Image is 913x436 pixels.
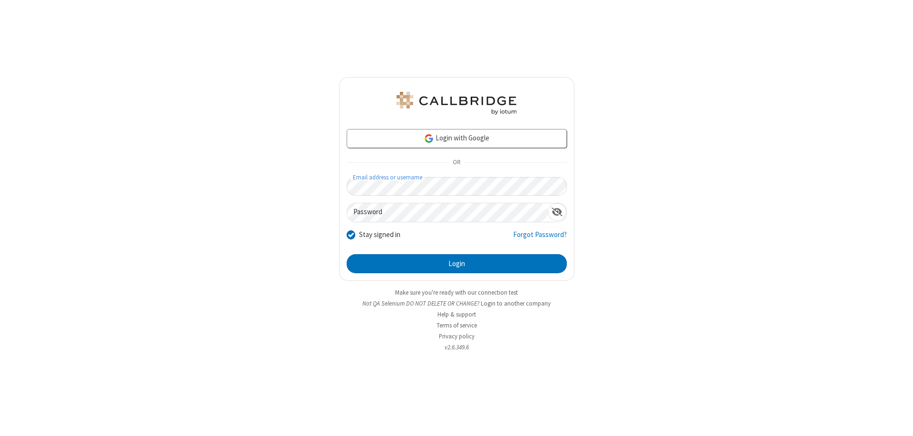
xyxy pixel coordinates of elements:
input: Email address or username [347,177,567,196]
button: Login to another company [481,299,551,308]
img: QA Selenium DO NOT DELETE OR CHANGE [395,92,518,115]
li: Not QA Selenium DO NOT DELETE OR CHANGE? [339,299,574,308]
div: Show password [548,203,566,221]
label: Stay signed in [359,229,400,240]
button: Login [347,254,567,273]
span: OR [449,156,464,169]
a: Terms of service [437,321,477,329]
input: Password [347,203,548,222]
a: Help & support [437,310,476,318]
img: google-icon.png [424,133,434,144]
a: Make sure you're ready with our connection test [395,288,518,297]
a: Privacy policy [439,332,475,340]
a: Login with Google [347,129,567,148]
a: Forgot Password? [513,229,567,248]
li: v2.6.349.6 [339,343,574,352]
